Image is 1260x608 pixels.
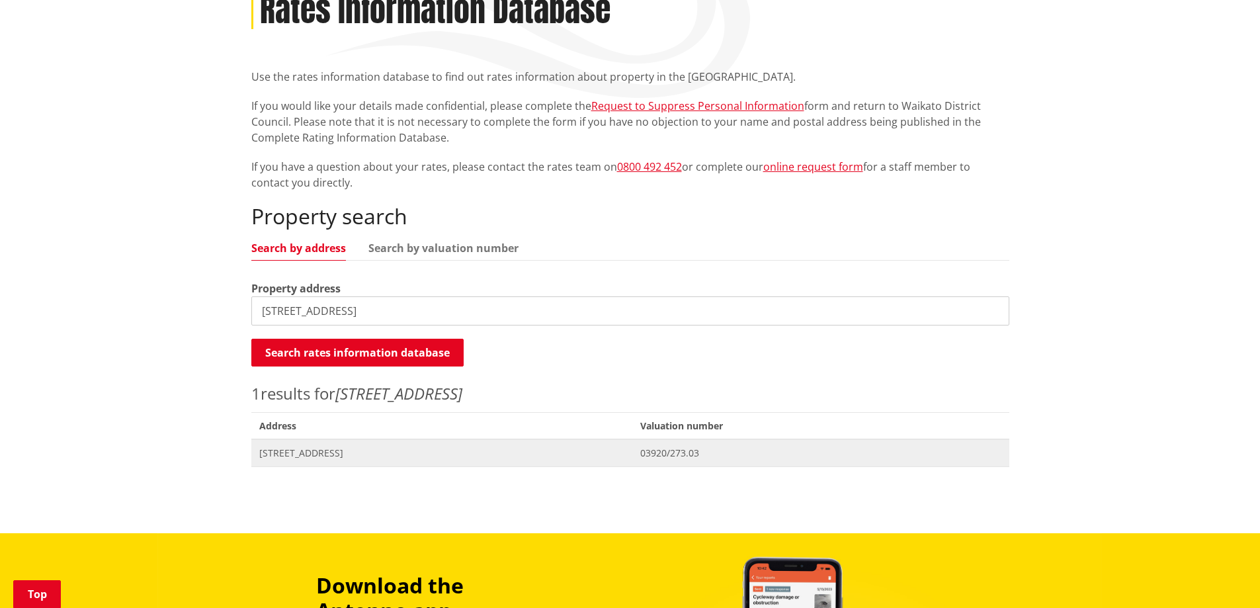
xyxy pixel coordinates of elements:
[259,447,625,460] span: [STREET_ADDRESS]
[251,382,1009,406] p: results for
[632,412,1009,439] span: Valuation number
[640,447,1001,460] span: 03920/273.03
[617,159,682,174] a: 0800 492 452
[1199,552,1247,600] iframe: Messenger Launcher
[251,382,261,404] span: 1
[335,382,462,404] em: [STREET_ADDRESS]
[251,412,633,439] span: Address
[251,98,1009,146] p: If you would like your details made confidential, please complete the form and return to Waikato ...
[13,580,61,608] a: Top
[251,159,1009,191] p: If you have a question about your rates, please contact the rates team on or complete our for a s...
[251,204,1009,229] h2: Property search
[591,99,804,113] a: Request to Suppress Personal Information
[251,296,1009,326] input: e.g. Duke Street NGARUAWAHIA
[763,159,863,174] a: online request form
[368,243,519,253] a: Search by valuation number
[251,243,346,253] a: Search by address
[251,281,341,296] label: Property address
[251,339,464,367] button: Search rates information database
[251,439,1009,466] a: [STREET_ADDRESS] 03920/273.03
[251,69,1009,85] p: Use the rates information database to find out rates information about property in the [GEOGRAPHI...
